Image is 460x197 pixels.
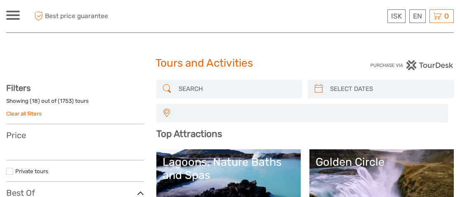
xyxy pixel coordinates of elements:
span: 0 [443,12,450,20]
div: Golden Circle [316,155,448,169]
input: SELECT DATES [327,82,450,96]
div: EN [409,9,426,23]
label: 18 [32,97,38,105]
a: Private tours [15,168,48,174]
h1: Tours and Activities [156,57,305,70]
h3: Price [6,130,144,140]
label: 1753 [60,97,72,105]
img: PurchaseViaTourDesk.png [370,60,454,70]
span: Best price guarantee [32,9,118,23]
span: ISK [391,12,402,20]
input: SEARCH [175,82,298,96]
b: Top Attractions [156,128,222,139]
a: Clear all filters [6,110,42,117]
strong: Filters [6,83,31,93]
div: Lagoons, Nature Baths and Spas [163,155,295,182]
div: Showing ( ) out of ( ) tours [6,97,144,110]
